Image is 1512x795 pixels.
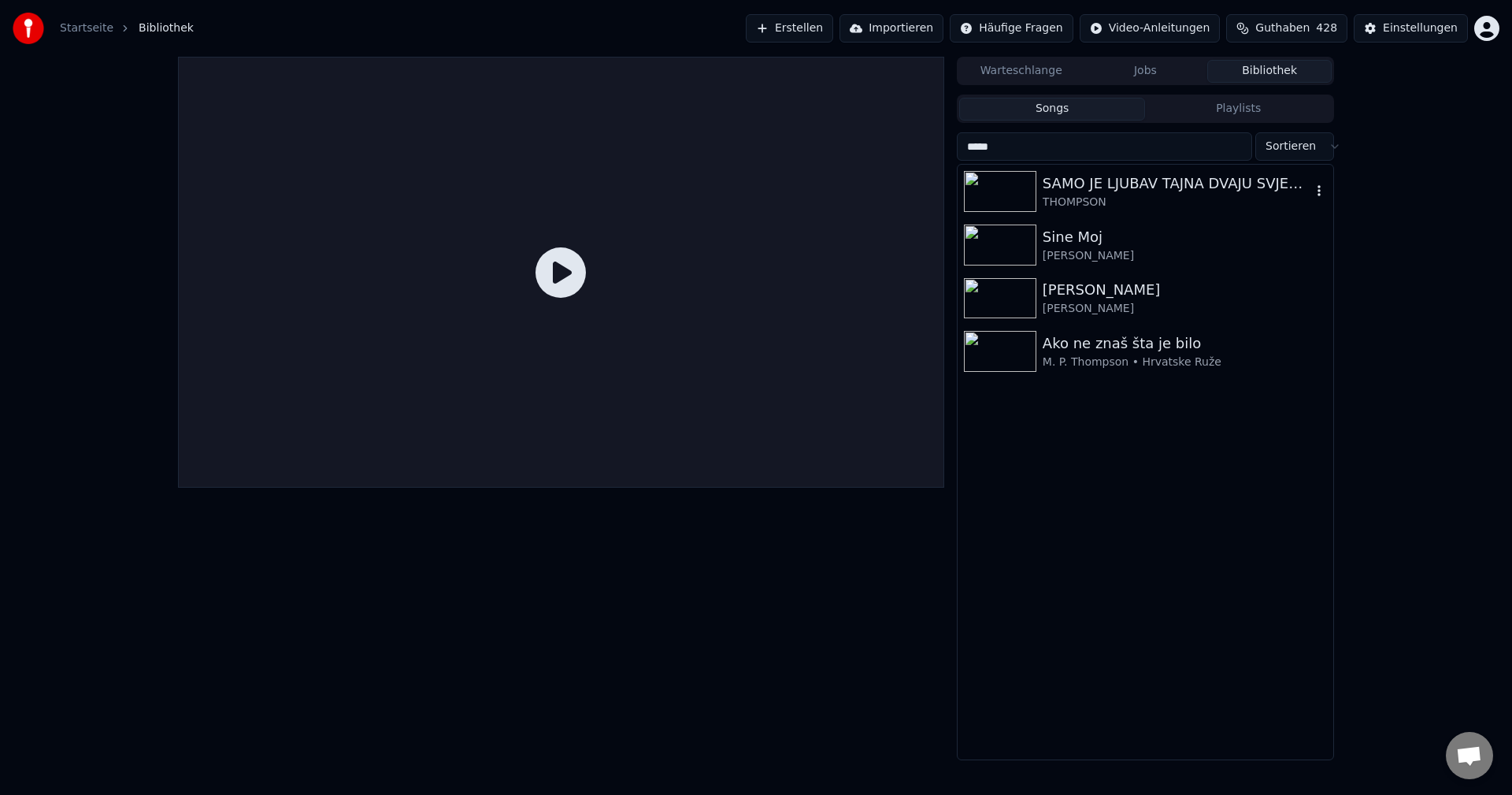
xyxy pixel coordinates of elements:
button: Warteschlange [959,60,1084,83]
div: SAMO JE LJUBAV TAJNA DVAJU SVJETOVA [1043,173,1311,195]
button: Video-Anleitungen [1080,14,1221,43]
button: Playlists [1145,98,1332,121]
div: THOMPSON [1043,195,1311,210]
span: Bibliothek [139,20,194,36]
div: M. P. Thompson • Hrvatske Ruže [1043,355,1327,370]
button: Häufige Fragen [950,14,1073,43]
div: Chat öffnen [1446,732,1493,779]
nav: breadcrumb [60,20,194,36]
button: Erstellen [746,14,833,43]
a: Startseite [60,20,113,36]
button: Songs [959,98,1146,121]
button: Einstellungen [1354,14,1468,43]
span: Sortieren [1266,139,1316,154]
button: Jobs [1084,60,1208,83]
span: 428 [1316,20,1337,36]
button: Importieren [839,14,943,43]
button: Bibliothek [1207,60,1332,83]
div: [PERSON_NAME] [1043,301,1327,317]
span: Guthaben [1255,20,1310,36]
div: Ako ne znaš šta je bilo [1043,332,1327,355]
img: youka [13,13,44,44]
div: Sine Moj [1043,226,1327,248]
div: [PERSON_NAME] [1043,279,1327,301]
div: Einstellungen [1383,20,1458,36]
div: [PERSON_NAME] [1043,248,1327,264]
button: Guthaben428 [1226,14,1347,43]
